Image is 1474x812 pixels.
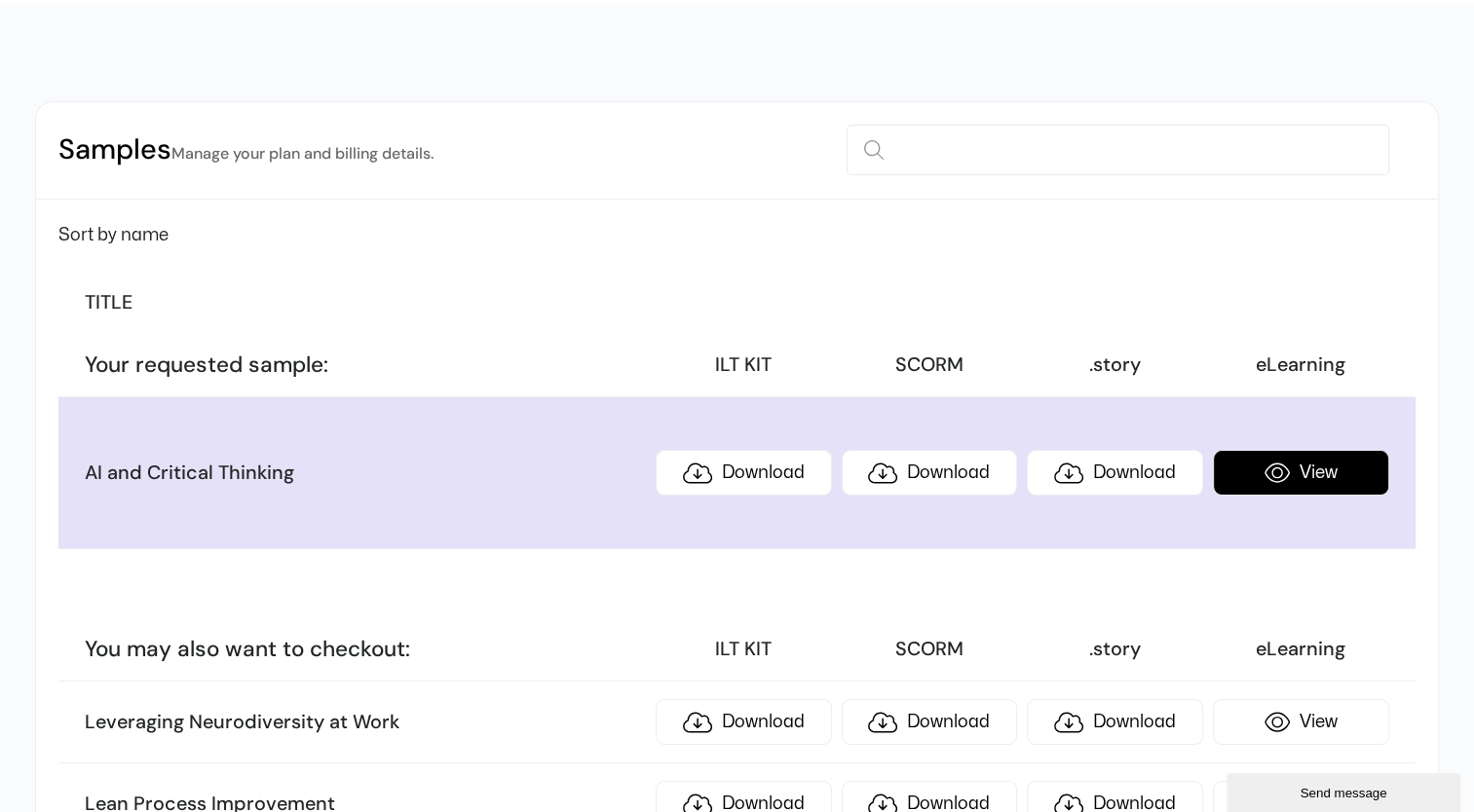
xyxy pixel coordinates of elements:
[1213,450,1389,496] a: View
[842,450,1018,496] a: Download
[1027,450,1203,496] a: Download
[842,352,1018,378] h3: SCORM
[656,450,832,496] a: Download
[656,352,832,378] h3: ILT KIT
[171,143,434,164] small: Manage your plan and billing details.
[85,710,645,735] h3: Leveraging Neurodiversity at Work
[656,699,832,745] a: Download
[842,637,1018,662] h3: SCORM
[58,227,169,243] span: Sort by name
[85,461,645,486] h3: AI and Critical Thinking
[85,351,645,379] h3: Your requested sample:
[1027,699,1203,745] a: Download
[1213,699,1389,745] a: View
[1213,352,1389,378] h3: eLearning
[1027,637,1203,662] h3: .story
[842,699,1018,745] a: Download
[656,637,832,662] h3: ILT KIT
[58,131,434,169] h2: Samples
[1227,769,1464,812] iframe: chat widget
[85,635,645,663] h3: You may also want to checkout:
[1213,637,1389,662] h3: eLearning
[1027,352,1203,378] h3: .story
[85,290,645,315] h3: TITLE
